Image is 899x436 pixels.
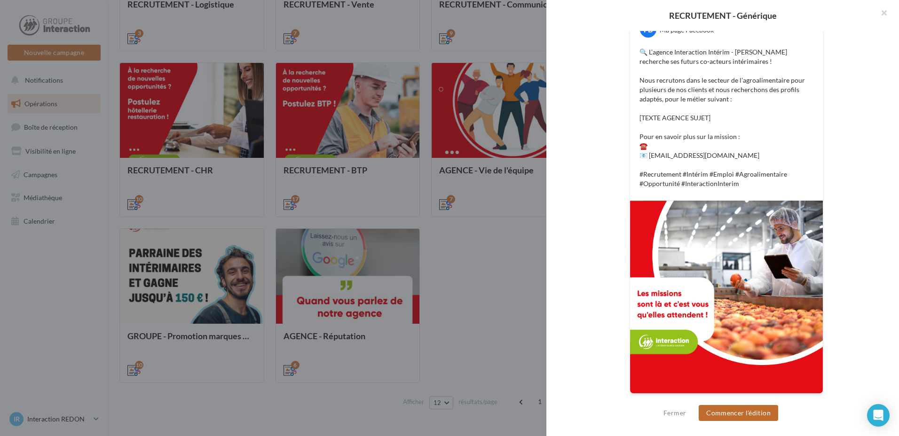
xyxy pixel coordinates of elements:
[867,404,890,427] div: Open Intercom Messenger
[639,47,813,188] p: 🔍 L’agence Interaction Intérim - [PERSON_NAME] recherche ses futurs co-acteurs intérimaires ! Nou...
[561,11,884,20] div: RECRUTEMENT - Générique
[630,394,823,406] div: La prévisualisation est non-contractuelle
[699,405,778,421] button: Commencer l'édition
[660,407,690,419] button: Fermer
